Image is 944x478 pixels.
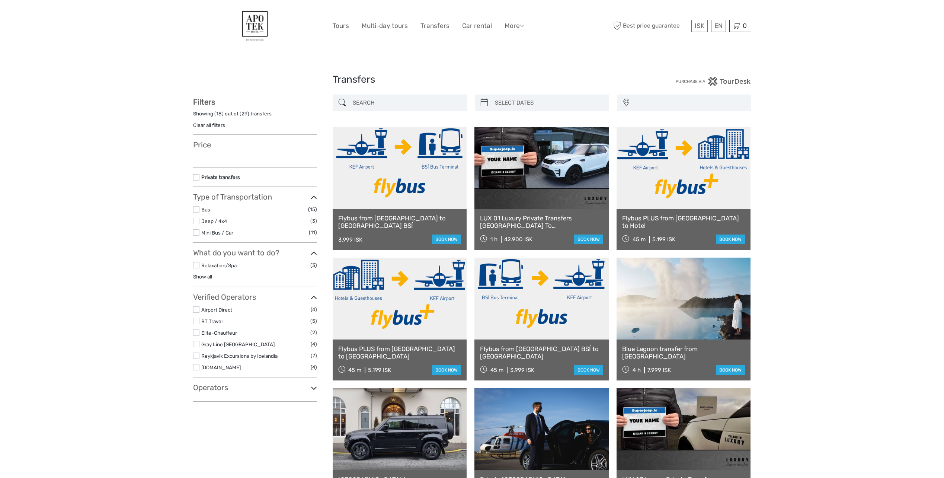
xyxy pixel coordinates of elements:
div: 3.999 ISK [510,367,534,373]
strong: Filters [193,98,215,106]
a: book now [432,365,461,375]
a: book now [574,365,603,375]
a: Flybus from [GEOGRAPHIC_DATA] BSÍ to [GEOGRAPHIC_DATA] [480,345,603,360]
a: Mini Bus / Car [201,230,233,236]
label: 18 [216,110,222,117]
h1: Transfers [333,74,612,86]
a: Blue Lagoon transfer from [GEOGRAPHIC_DATA] [622,345,745,360]
span: (3) [310,261,317,270]
span: 4 h [633,367,641,373]
a: book now [432,235,461,244]
span: (4) [311,340,317,348]
a: LUX 01 Luxury Private Transfers [GEOGRAPHIC_DATA] To [GEOGRAPHIC_DATA] [480,214,603,230]
input: SEARCH [350,96,463,109]
div: EN [711,20,726,32]
input: SELECT DATES [492,96,605,109]
span: (11) [309,228,317,237]
span: Best price guarantee [612,20,689,32]
a: book now [574,235,603,244]
a: Elite-Chauffeur [201,330,237,336]
h3: Verified Operators [193,293,317,302]
h3: What do you want to do? [193,248,317,257]
a: Gray Line [GEOGRAPHIC_DATA] [201,341,275,347]
h3: Price [193,140,317,149]
span: 45 m [490,367,503,373]
span: ISK [695,22,704,29]
a: Airport Direct [201,307,232,313]
span: (4) [311,363,317,372]
a: Private transfers [201,174,240,180]
div: 3.999 ISK [338,236,362,243]
div: 5.199 ISK [368,367,391,373]
img: 77-9d1c84b2-efce-47e2-937f-6c1b6e9e5575_logo_big.jpg [235,6,275,46]
a: Jeep / 4x4 [201,218,227,224]
a: [DOMAIN_NAME] [201,364,241,370]
label: 29 [241,110,247,117]
a: Clear all filters [193,122,225,128]
a: Tours [333,20,349,31]
span: 0 [742,22,748,29]
a: Relaxation/Spa [201,262,237,268]
a: Multi-day tours [362,20,408,31]
a: Flybus from [GEOGRAPHIC_DATA] to [GEOGRAPHIC_DATA] BSÍ [338,214,461,230]
a: BT Travel [201,318,223,324]
span: 1 h [490,236,497,243]
a: book now [716,365,745,375]
a: Show all [193,274,212,280]
span: (2) [310,328,317,337]
a: More [505,20,524,31]
a: Transfers [420,20,449,31]
span: (5) [310,317,317,325]
a: Car rental [462,20,492,31]
h3: Operators [193,383,317,392]
a: Flybus PLUS from [GEOGRAPHIC_DATA] to [GEOGRAPHIC_DATA] [338,345,461,360]
h3: Type of Transportation [193,192,317,201]
span: (7) [311,351,317,360]
span: (15) [308,205,317,214]
span: (3) [310,217,317,225]
div: Showing ( ) out of ( ) transfers [193,110,317,122]
a: book now [716,235,745,244]
a: Bus [201,207,210,213]
div: 7.999 ISK [647,367,671,373]
span: (4) [311,305,317,314]
div: 5.199 ISK [652,236,675,243]
span: 45 m [348,367,361,373]
span: 45 m [633,236,646,243]
a: Flybus PLUS from [GEOGRAPHIC_DATA] to Hotel [622,214,745,230]
img: PurchaseViaTourDesk.png [675,77,751,86]
a: Reykjavik Excursions by Icelandia [201,353,278,359]
div: 42.900 ISK [504,236,532,243]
